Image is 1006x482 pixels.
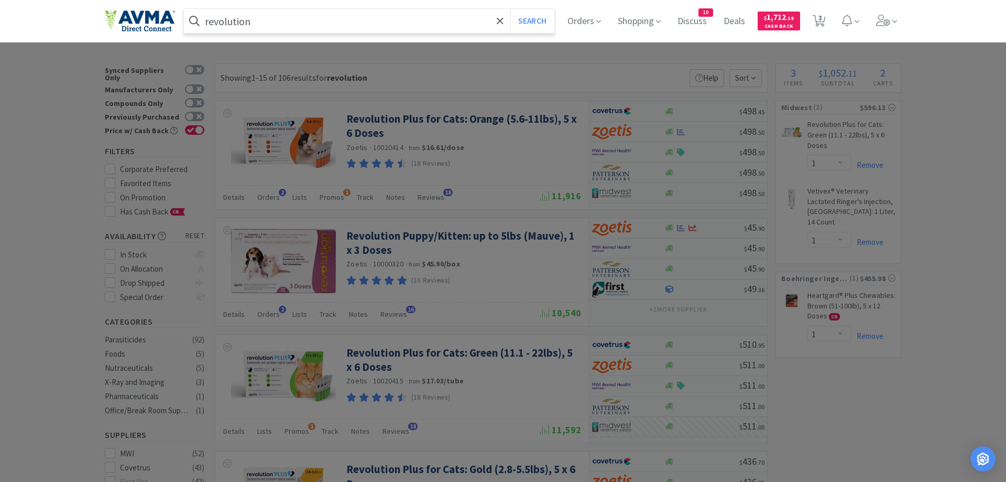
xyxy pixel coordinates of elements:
div: Open Intercom Messenger [970,446,996,472]
span: 1,712 [764,12,794,22]
a: $1,712.18Cash Back [758,7,800,35]
span: 10 [699,9,713,16]
span: Cash Back [764,24,794,30]
a: Deals [719,17,749,26]
button: Search [510,9,554,33]
span: . 18 [786,15,794,22]
a: Discuss10 [673,17,711,26]
img: e4e33dab9f054f5782a47901c742baa9_102.png [105,10,175,32]
a: 3 [808,18,830,27]
input: Search by item, sku, manufacturer, ingredient, size... [184,9,554,33]
span: $ [764,15,767,22]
